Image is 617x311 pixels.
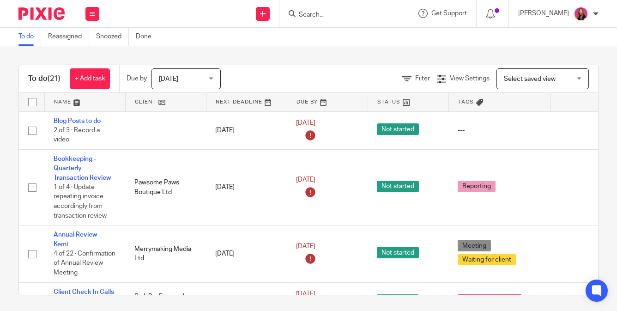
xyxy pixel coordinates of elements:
[296,291,315,297] span: [DATE]
[206,111,287,149] td: [DATE]
[377,181,419,192] span: Not started
[125,149,206,225] td: Pawsome Paws Boutique Ltd
[28,74,60,84] h1: To do
[206,149,287,225] td: [DATE]
[125,226,206,282] td: Merrymaking Media Ltd
[70,68,110,89] a: + Add task
[458,254,516,265] span: Waiting for client
[377,294,419,306] span: Not started
[48,75,60,82] span: (21)
[298,11,381,19] input: Search
[377,123,419,135] span: Not started
[54,127,100,143] span: 2 of 3 · Record a video
[518,9,569,18] p: [PERSON_NAME]
[450,75,490,82] span: View Settings
[54,232,101,247] a: Annual Review - Kemi
[415,75,430,82] span: Filter
[136,28,158,46] a: Done
[18,28,41,46] a: To do
[127,74,147,83] p: Due by
[377,247,419,258] span: Not started
[458,99,474,104] span: Tags
[504,76,556,82] span: Select saved view
[18,7,65,20] img: Pixie
[458,126,541,135] div: ---
[458,181,496,192] span: Reporting
[458,240,491,251] span: Meeting
[54,250,115,276] span: 4 of 22 · Confirmation of Annual Review Meeting
[296,120,315,126] span: [DATE]
[206,226,287,282] td: [DATE]
[574,6,588,21] img: 17.png
[458,294,522,306] span: PPF Practice Tasks
[431,10,467,17] span: Get Support
[96,28,129,46] a: Snoozed
[48,28,89,46] a: Reassigned
[54,118,101,124] a: Blog Posts to do
[54,289,114,305] a: Client Check In Calls - [PERSON_NAME]
[296,243,315,250] span: [DATE]
[54,184,107,219] span: 1 of 4 · Update repeating invoice accordingly from transaction review
[54,156,111,181] a: Bookkeeping - Quarterly Transaction Review
[159,76,178,82] span: [DATE]
[296,177,315,183] span: [DATE]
